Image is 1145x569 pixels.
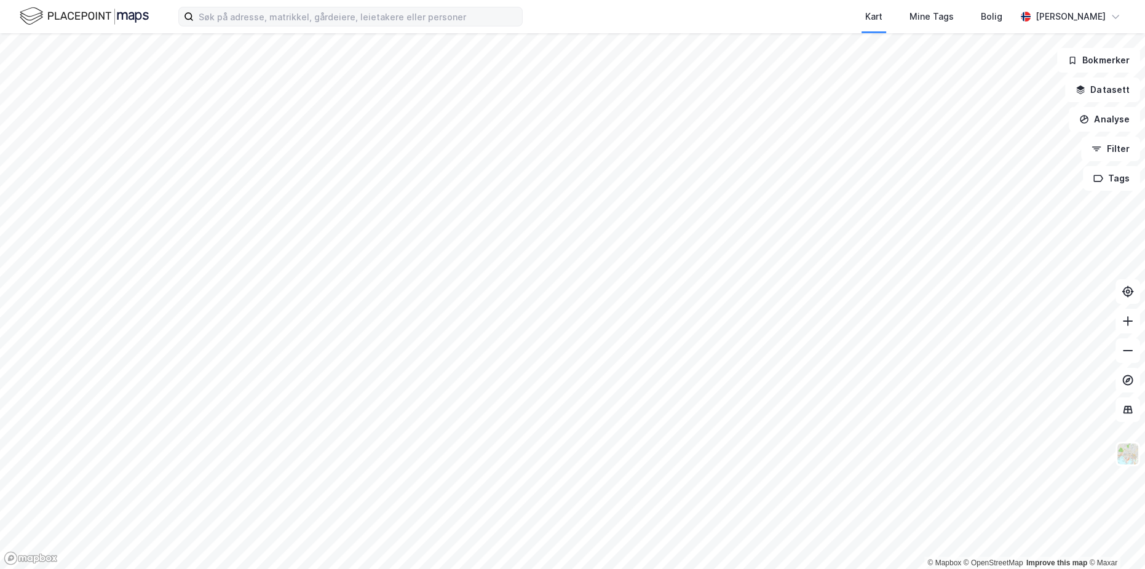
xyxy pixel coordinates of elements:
[1036,9,1106,24] div: [PERSON_NAME]
[865,9,882,24] div: Kart
[20,6,149,27] img: logo.f888ab2527a4732fd821a326f86c7f29.svg
[981,9,1002,24] div: Bolig
[1084,510,1145,569] iframe: Chat Widget
[194,7,522,26] input: Søk på adresse, matrikkel, gårdeiere, leietakere eller personer
[909,9,954,24] div: Mine Tags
